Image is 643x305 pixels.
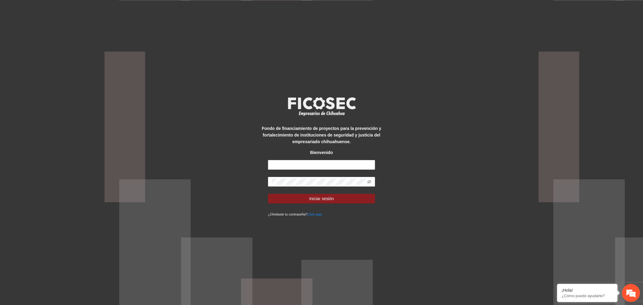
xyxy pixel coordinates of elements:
strong: Fondo de financiamiento de proyectos para la prevención y fortalecimiento de instituciones de seg... [262,126,381,144]
small: ¿Olvidaste tu contraseña? [268,212,322,216]
a: Click aqui [307,212,322,216]
p: ¿Cómo puedo ayudarte? [562,294,613,298]
div: ¡Hola! [562,288,613,293]
img: logo [284,95,359,118]
span: eye-invisible [367,180,371,184]
strong: Bienvenido [310,150,333,155]
span: Iniciar sesión [309,195,334,202]
button: Iniciar sesión [268,194,375,203]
